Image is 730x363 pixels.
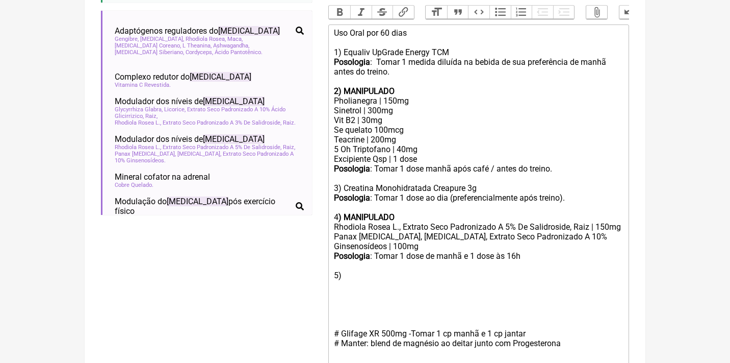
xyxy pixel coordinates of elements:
span: Panax [MEDICAL_DATA], [MEDICAL_DATA], Extrato Seco Padronizado A 10% Ginsenosídeos [115,151,304,164]
div: 4 [334,212,623,222]
span: [MEDICAL_DATA] [167,197,228,206]
div: 5) [334,261,623,280]
span: Ashwagandha [213,42,249,49]
span: Gengibre [115,36,139,42]
div: : Tomar 1 dose manhã após café / antes do treino. 3) Creatina Monohidratada Creapure 3g : Tomar 1... [334,164,623,212]
span: Cobre Quelado [115,182,153,188]
div: Sinetrol | 300mg [334,106,623,115]
span: L Theanina [182,42,212,49]
button: Link [393,6,414,19]
span: Modulador dos níveis de [115,134,265,144]
span: [MEDICAL_DATA] [218,26,280,36]
span: Rhodiola Rosea L., Extrato Seco Padronizado A 3% De Salidroside, Raiz [115,119,296,126]
div: : Tomar 1 dose de manhã e 1 dose às 16h [334,251,623,261]
div: Vit B2 | 30mg Se quelato 100mcg [334,115,623,135]
div: 5 Oh Triptofano | 40mg [334,144,623,154]
button: Quote [447,6,468,19]
button: Bold [329,6,350,19]
span: [MEDICAL_DATA] [190,72,251,82]
strong: 2) MANIPULADO [334,86,395,96]
span: Glycyrrhiza Glabra, Licorice, Extrato Seco Padronizado A 10% Ácido Glicirrizico, Raiz [115,106,304,119]
span: Rhodiola Rosea [186,36,226,42]
span: Cordyceps [186,49,213,56]
div: # Glifage XR 500mg - Tomar 1 cp manhã e 1 cp jantar # Manter: blend de magnésio ao deitar junto c... [334,280,623,358]
span: [MEDICAL_DATA] Siberiano [115,49,184,56]
strong: Posologia [334,57,370,67]
span: Mineral cofator na adrenal [115,172,210,182]
div: Pholianegra | 150mg [334,96,623,106]
span: Ácido Pantotênico [215,49,263,56]
button: Decrease Level [532,6,553,19]
span: Maca [227,36,243,42]
span: Modulação do pós exercício físico [115,197,292,216]
strong: Posologia [334,193,370,203]
span: [MEDICAL_DATA] [203,134,265,144]
strong: Posologia [334,251,370,261]
div: Rhodiola Rosea L., Extrato Seco Padronizado A 5% De Salidroside, Raiz | 150mg [334,222,623,232]
button: Attach Files [586,6,608,19]
strong: ) MANIPULADO [338,212,395,222]
span: Modulador dos níveis de [115,96,265,106]
div: Teacrine | 200mg [334,135,623,144]
button: Strikethrough [372,6,393,19]
span: Rhodiola Rosea L., Extrato Seco Padronizado A 5% De Salidroside, Raiz [115,144,295,151]
strong: Posologia [334,164,370,174]
div: Uso Oral por 60 dias 1) Equaliv UpGrade Energy TCM : Tomar 1 medida diluída na bebida de sua pref... [334,28,623,96]
span: [MEDICAL_DATA] Coreano [115,42,181,49]
div: Panax [MEDICAL_DATA], [MEDICAL_DATA], Extrato Seco Padronizado A 10% Ginsenosídeos | 100mg [334,232,623,251]
button: Undo [619,6,641,19]
span: Adaptógenos reguladores do [115,26,280,36]
div: Excipiente Qsp | 1 dose [334,154,623,164]
button: Code [468,6,489,19]
button: Heading [426,6,447,19]
button: Numbers [511,6,532,19]
span: [MEDICAL_DATA] [140,36,184,42]
button: Increase Level [553,6,575,19]
button: Bullets [489,6,511,19]
span: [MEDICAL_DATA] [203,96,265,106]
button: Italic [350,6,372,19]
span: Complexo redutor do [115,72,251,82]
span: Vitamina C Revestida [115,82,171,88]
